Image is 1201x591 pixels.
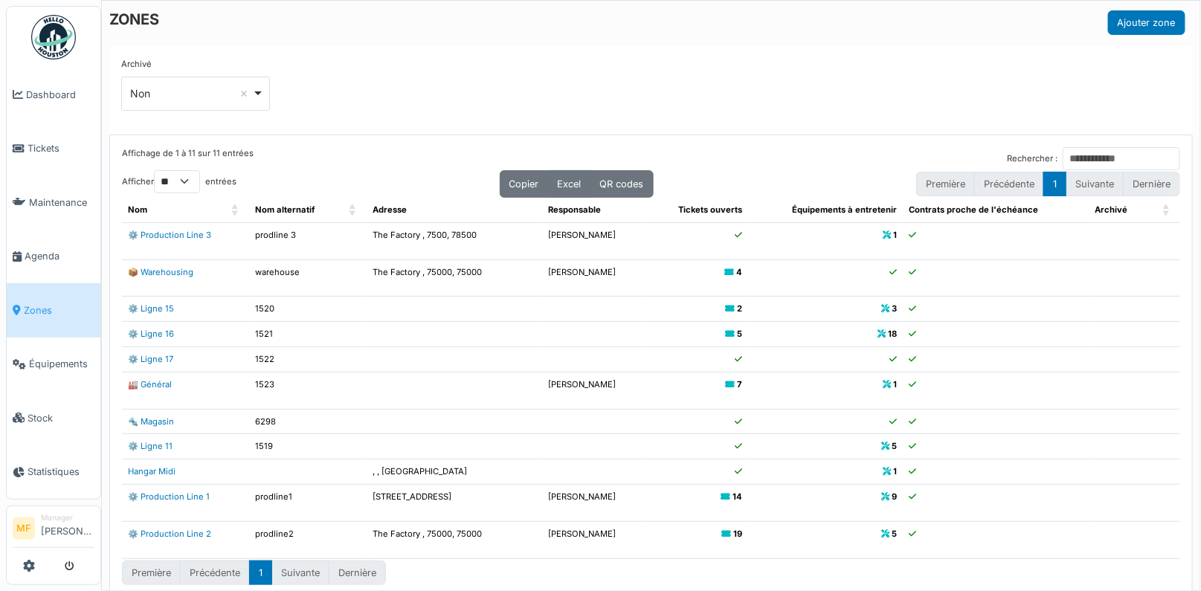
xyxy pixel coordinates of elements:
[916,172,1180,196] nav: pagination
[128,303,174,314] a: ⚙️ Ligne 15
[154,170,200,193] select: Afficherentrées
[367,222,542,259] td: The Factory , 7500, 78500
[894,230,898,240] b: 1
[889,329,898,339] b: 18
[738,379,743,390] b: 7
[7,283,100,338] a: Zones
[131,85,252,101] div: Non
[349,198,358,222] span: Nom alternatif: Activate to sort
[122,170,236,193] label: Afficher entrées
[128,466,176,477] a: Hangar Midi
[737,267,743,277] b: 4
[679,204,743,215] span: Tickets ouverts
[41,512,94,544] li: [PERSON_NAME]
[548,266,640,279] p: [PERSON_NAME]
[26,88,94,102] span: Dashboard
[558,178,582,190] span: Excel
[128,491,210,502] a: ⚙️ Production Line 1
[249,346,367,372] td: 1522
[24,303,94,317] span: Zones
[122,561,386,585] nav: pagination
[7,68,100,122] a: Dashboard
[109,10,159,28] h6: ZONES
[29,196,94,210] span: Maintenance
[28,411,94,425] span: Stock
[249,484,367,521] td: prodline1
[29,357,94,371] span: Équipements
[128,204,147,215] span: Nom
[128,529,211,539] a: ⚙️ Production Line 2
[7,175,100,230] a: Maintenance
[500,170,549,198] button: Copier
[600,178,644,190] span: QR codes
[249,322,367,347] td: 1521
[13,512,94,548] a: MF Manager[PERSON_NAME]
[909,204,1039,215] span: Contrats proche de l'échéance
[1095,204,1127,215] span: Archivé
[548,204,601,215] span: Responsable
[7,122,100,176] a: Tickets
[249,372,367,409] td: 1523
[590,170,654,198] button: QR codes
[894,466,898,477] b: 1
[1043,172,1066,196] button: 1
[31,15,76,59] img: Badge_color-CXgf-gQk.svg
[548,170,591,198] button: Excel
[128,267,193,277] a: 📦 Warehousing
[793,204,898,215] span: Équipements à entretenir
[128,441,173,451] a: ⚙️ Ligne 11
[548,378,640,391] p: [PERSON_NAME]
[7,230,100,284] a: Agenda
[128,416,174,427] a: 🔩 Magasin
[255,204,315,215] span: Nom alternatif
[28,465,94,479] span: Statistiques
[894,379,898,390] b: 1
[373,204,407,215] span: Adresse
[367,484,542,521] td: [STREET_ADDRESS]
[41,512,94,523] div: Manager
[13,517,35,540] li: MF
[28,141,94,155] span: Tickets
[892,491,898,502] b: 9
[249,297,367,322] td: 1520
[892,303,898,314] b: 3
[128,230,211,240] a: ⚙️ Production Line 3
[738,303,743,314] b: 2
[249,259,367,297] td: warehouse
[738,329,743,339] b: 5
[367,521,542,558] td: The Factory , 75000, 75000
[128,354,173,364] a: ⚙️ Ligne 17
[236,86,251,101] button: Remove item: 'false'
[367,259,542,297] td: The Factory , 75000, 75000
[548,491,640,503] p: [PERSON_NAME]
[892,529,898,539] b: 5
[548,229,640,242] p: [PERSON_NAME]
[231,198,240,222] span: Nom: Activate to sort
[249,561,272,585] button: 1
[249,434,367,459] td: 1519
[1108,10,1185,35] button: Ajouter zone
[7,338,100,392] a: Équipements
[249,521,367,558] td: prodline2
[122,147,254,170] div: Affichage de 1 à 11 sur 11 entrées
[509,178,539,190] span: Copier
[1007,152,1057,165] label: Rechercher :
[249,409,367,434] td: 6298
[734,529,743,539] b: 19
[7,391,100,445] a: Stock
[548,528,640,540] p: [PERSON_NAME]
[25,249,94,263] span: Agenda
[121,58,152,71] label: Archivé
[1162,198,1171,222] span: Archivé: Activate to sort
[733,491,743,502] b: 14
[128,329,174,339] a: ⚙️ Ligne 16
[367,459,542,485] td: , , [GEOGRAPHIC_DATA]
[249,222,367,259] td: prodline 3
[128,379,172,390] a: 🏭 Général
[892,441,898,451] b: 5
[7,445,100,500] a: Statistiques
